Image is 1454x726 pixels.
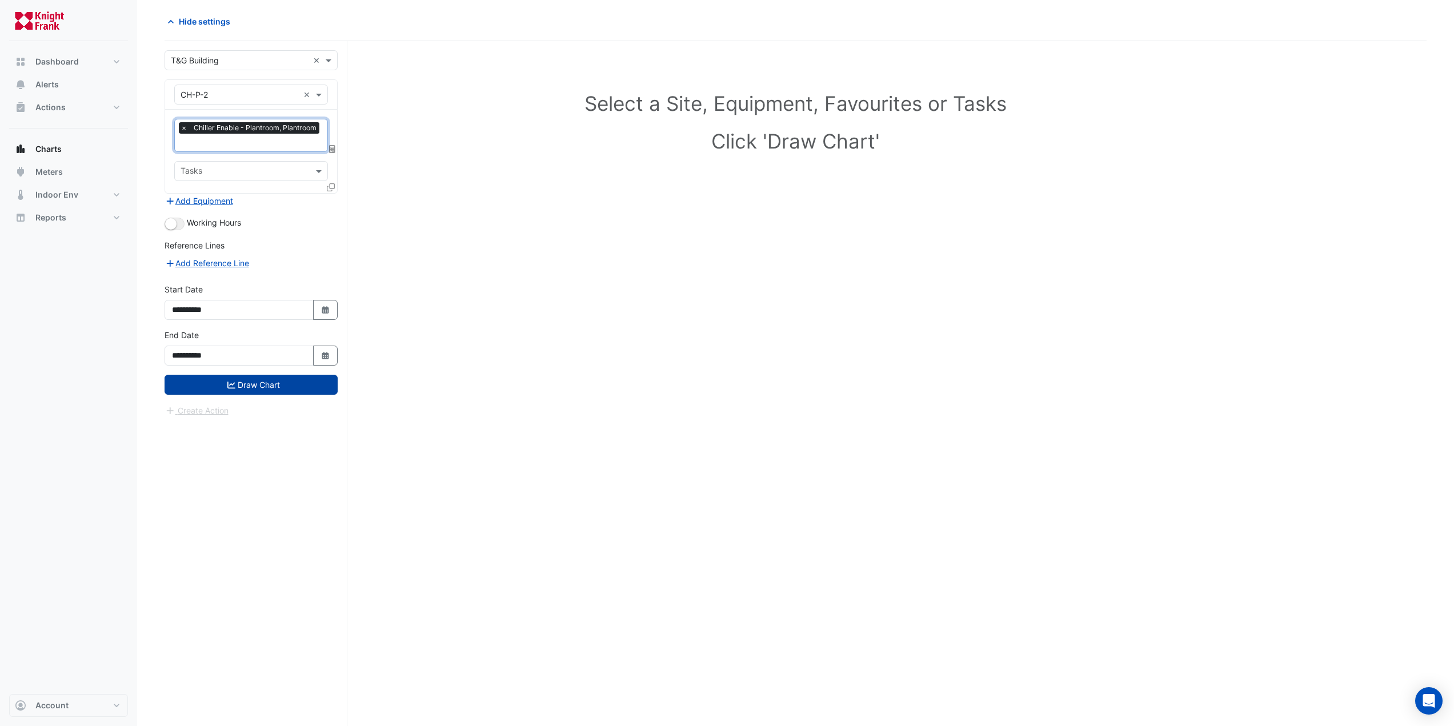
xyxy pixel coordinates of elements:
[187,218,241,227] span: Working Hours
[9,73,128,96] button: Alerts
[165,283,203,295] label: Start Date
[9,138,128,161] button: Charts
[35,212,66,223] span: Reports
[321,351,331,360] fa-icon: Select Date
[165,239,225,251] label: Reference Lines
[15,166,26,178] app-icon: Meters
[9,161,128,183] button: Meters
[179,122,189,134] span: ×
[179,15,230,27] span: Hide settings
[9,50,128,73] button: Dashboard
[313,54,323,66] span: Clear
[15,79,26,90] app-icon: Alerts
[190,91,1401,115] h1: Select a Site, Equipment, Favourites or Tasks
[35,143,62,155] span: Charts
[191,122,319,134] span: Chiller Enable - Plantroom, Plantroom
[35,102,66,113] span: Actions
[165,194,234,207] button: Add Equipment
[35,56,79,67] span: Dashboard
[15,56,26,67] app-icon: Dashboard
[35,189,78,200] span: Indoor Env
[165,11,238,31] button: Hide settings
[15,189,26,200] app-icon: Indoor Env
[179,165,202,179] div: Tasks
[9,206,128,229] button: Reports
[190,129,1401,153] h1: Click 'Draw Chart'
[327,144,338,154] span: Choose Function
[165,329,199,341] label: End Date
[9,183,128,206] button: Indoor Env
[35,79,59,90] span: Alerts
[303,89,313,101] span: Clear
[35,166,63,178] span: Meters
[14,9,65,32] img: Company Logo
[165,256,250,270] button: Add Reference Line
[165,375,338,395] button: Draw Chart
[321,305,331,315] fa-icon: Select Date
[1415,687,1443,715] div: Open Intercom Messenger
[35,700,69,711] span: Account
[327,182,335,192] span: Clone Favourites and Tasks from this Equipment to other Equipment
[15,143,26,155] app-icon: Charts
[165,405,229,415] app-escalated-ticket-create-button: Please draw the charts first
[15,212,26,223] app-icon: Reports
[9,96,128,119] button: Actions
[327,130,334,142] span: Clear
[15,102,26,113] app-icon: Actions
[9,694,128,717] button: Account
